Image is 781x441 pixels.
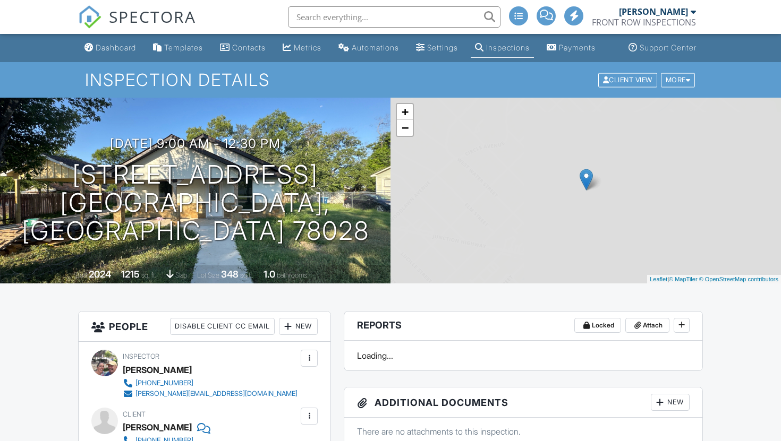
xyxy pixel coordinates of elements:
[216,38,270,58] a: Contacts
[175,271,187,279] span: slab
[278,38,326,58] a: Metrics
[397,120,413,136] a: Zoom out
[123,352,159,360] span: Inspector
[78,5,101,29] img: The Best Home Inspection Software - Spectora
[80,38,140,58] a: Dashboard
[221,269,239,280] div: 348
[121,269,140,280] div: 1215
[699,276,778,282] a: © OpenStreetMap contributors
[123,362,192,378] div: [PERSON_NAME]
[123,419,192,435] div: [PERSON_NAME]
[110,136,281,151] h3: [DATE] 9:00 am - 12:30 pm
[240,271,253,279] span: sq.ft.
[135,390,298,398] div: [PERSON_NAME][EMAIL_ADDRESS][DOMAIN_NAME]
[412,38,462,58] a: Settings
[486,43,530,52] div: Inspections
[96,43,136,52] div: Dashboard
[17,161,373,245] h1: [STREET_ADDRESS] [GEOGRAPHIC_DATA], [GEOGRAPHIC_DATA] 78028
[592,17,696,28] div: FRONT ROW INSPECTIONS
[624,38,701,58] a: Support Center
[78,14,196,37] a: SPECTORA
[294,43,321,52] div: Metrics
[650,276,667,282] a: Leaflet
[559,43,596,52] div: Payments
[471,38,534,58] a: Inspections
[232,43,266,52] div: Contacts
[123,410,146,418] span: Client
[123,388,298,399] a: [PERSON_NAME][EMAIL_ADDRESS][DOMAIN_NAME]
[619,6,688,17] div: [PERSON_NAME]
[75,271,87,279] span: Built
[598,73,657,87] div: Client View
[640,43,697,52] div: Support Center
[141,271,156,279] span: sq. ft.
[264,269,275,280] div: 1.0
[277,271,307,279] span: bathrooms
[397,104,413,120] a: Zoom in
[427,43,458,52] div: Settings
[135,379,193,387] div: [PHONE_NUMBER]
[357,426,690,437] p: There are no attachments to this inspection.
[123,378,298,388] a: [PHONE_NUMBER]
[79,312,330,342] h3: People
[669,276,698,282] a: © MapTiler
[109,5,196,28] span: SPECTORA
[197,271,219,279] span: Lot Size
[597,75,660,83] a: Client View
[334,38,403,58] a: Automations (Advanced)
[89,269,111,280] div: 2024
[344,387,702,418] h3: Additional Documents
[661,73,695,87] div: More
[651,394,690,411] div: New
[170,318,275,335] div: Disable Client CC Email
[85,71,696,89] h1: Inspection Details
[288,6,500,28] input: Search everything...
[279,318,318,335] div: New
[542,38,600,58] a: Payments
[149,38,207,58] a: Templates
[164,43,203,52] div: Templates
[352,43,399,52] div: Automations
[647,275,781,284] div: |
